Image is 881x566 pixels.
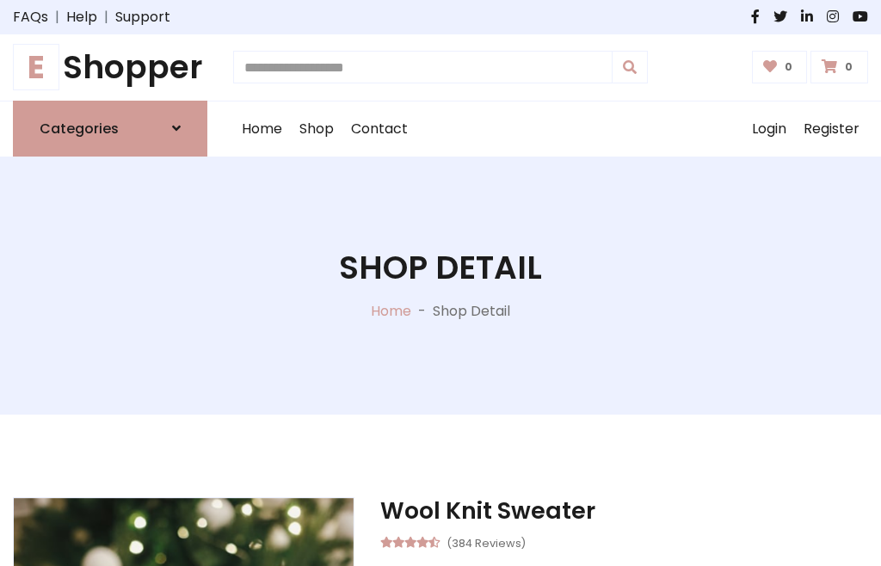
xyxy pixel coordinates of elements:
[433,301,510,322] p: Shop Detail
[13,7,48,28] a: FAQs
[810,51,868,83] a: 0
[115,7,170,28] a: Support
[339,249,542,287] h1: Shop Detail
[411,301,433,322] p: -
[371,301,411,321] a: Home
[40,120,119,137] h6: Categories
[13,101,207,157] a: Categories
[447,532,526,552] small: (384 Reviews)
[743,102,795,157] a: Login
[13,48,207,87] a: EShopper
[97,7,115,28] span: |
[48,7,66,28] span: |
[233,102,291,157] a: Home
[13,48,207,87] h1: Shopper
[380,497,868,525] h3: Wool Knit Sweater
[780,59,797,75] span: 0
[795,102,868,157] a: Register
[342,102,416,157] a: Contact
[841,59,857,75] span: 0
[13,44,59,90] span: E
[752,51,808,83] a: 0
[291,102,342,157] a: Shop
[66,7,97,28] a: Help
